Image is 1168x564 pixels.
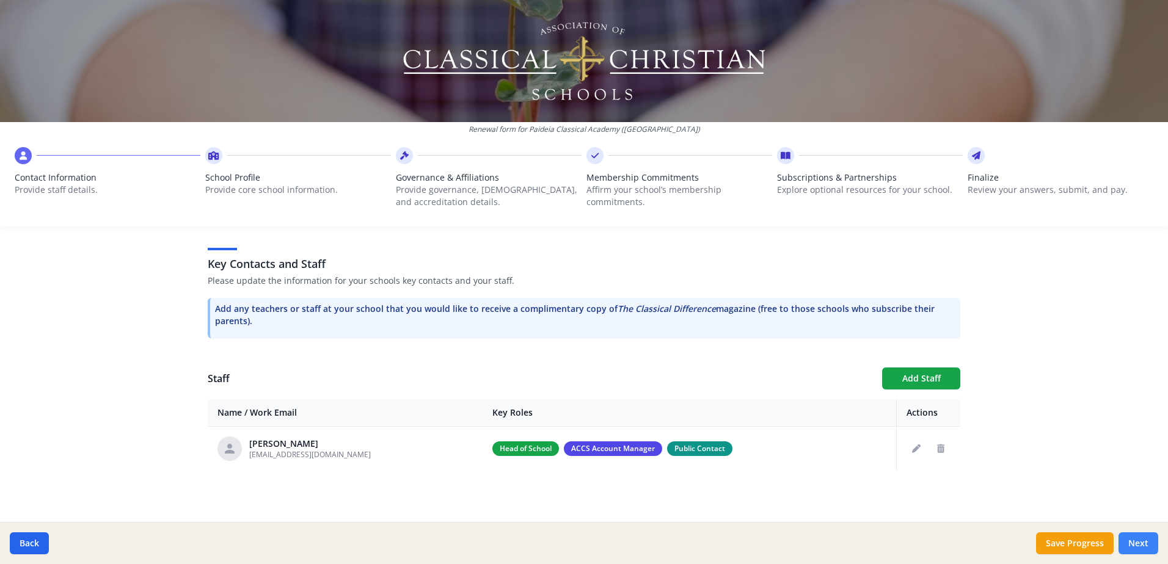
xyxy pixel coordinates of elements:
i: The Classical Difference [618,303,716,314]
span: [EMAIL_ADDRESS][DOMAIN_NAME] [249,449,371,460]
span: ACCS Account Manager [564,441,662,456]
p: Review your answers, submit, and pay. [968,184,1153,196]
p: Add any teachers or staff at your school that you would like to receive a complimentary copy of m... [215,303,955,327]
span: Subscriptions & Partnerships [777,172,963,184]
div: [PERSON_NAME] [249,438,371,450]
button: Save Progress [1036,532,1114,554]
p: Provide staff details. [15,184,200,196]
button: Add Staff [882,367,960,389]
p: Please update the information for your schools key contacts and your staff. [208,275,960,287]
th: Name / Work Email [208,399,483,427]
h3: Key Contacts and Staff [208,255,960,272]
p: Provide governance, [DEMOGRAPHIC_DATA], and accreditation details. [396,184,582,208]
span: School Profile [205,172,391,184]
span: Governance & Affiliations [396,172,582,184]
span: Public Contact [667,441,732,456]
span: Contact Information [15,172,200,184]
p: Provide core school information. [205,184,391,196]
button: Back [10,532,49,554]
button: Next [1119,532,1158,554]
h1: Staff [208,371,872,386]
th: Actions [897,399,961,427]
p: Affirm your school’s membership commitments. [586,184,772,208]
span: Finalize [968,172,1153,184]
button: Edit staff [907,439,926,458]
span: Head of School [492,441,559,456]
p: Explore optional resources for your school. [777,184,963,196]
span: Membership Commitments [586,172,772,184]
button: Delete staff [931,439,951,458]
th: Key Roles [483,399,896,427]
img: Logo [401,18,767,104]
